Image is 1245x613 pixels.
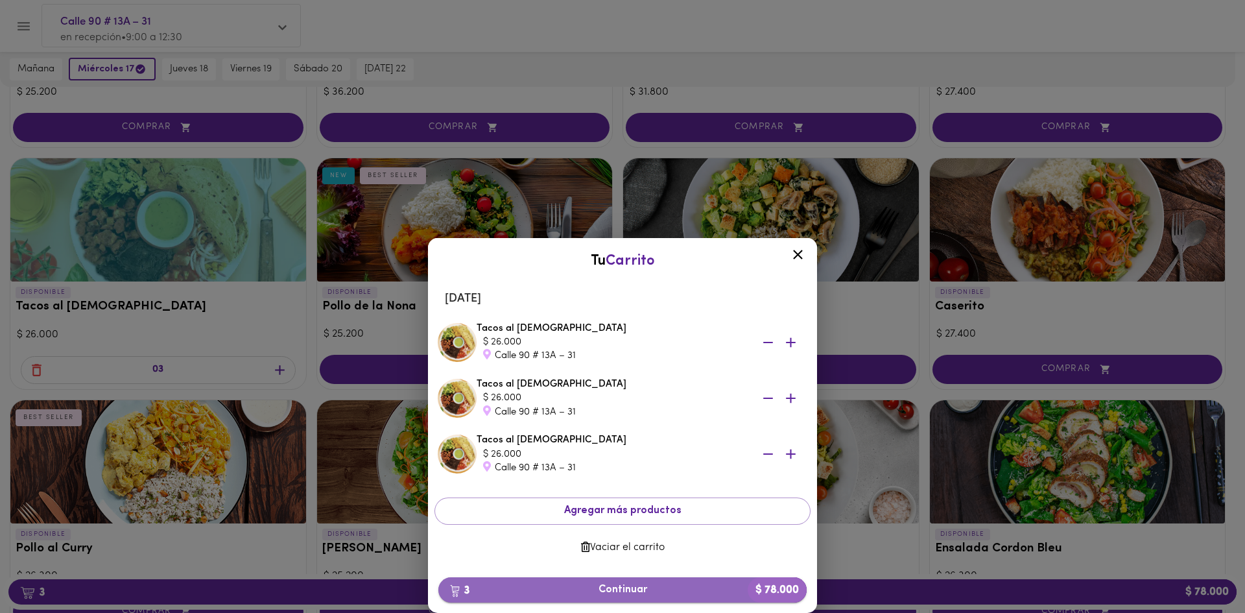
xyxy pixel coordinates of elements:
button: 3Continuar$ 78.000 [438,577,807,603]
div: Tacos al [DEMOGRAPHIC_DATA] [477,378,807,419]
div: Calle 90 # 13A – 31 [483,405,742,419]
span: Vaciar el carrito [445,542,800,554]
img: Tacos al Pastor [438,323,477,362]
div: $ 26.000 [483,448,742,461]
div: Tacos al [DEMOGRAPHIC_DATA] [477,433,807,475]
button: Agregar más productos [434,498,811,524]
b: 3 [442,582,477,599]
div: $ 26.000 [483,391,742,405]
b: $ 78.000 [748,577,807,603]
div: $ 26.000 [483,335,742,349]
li: [DATE] [434,283,811,315]
div: Calle 90 # 13A – 31 [483,461,742,475]
span: Carrito [606,254,655,269]
img: cart.png [450,584,460,597]
div: Calle 90 # 13A – 31 [483,349,742,363]
button: Vaciar el carrito [434,535,811,560]
span: Agregar más productos [445,505,800,517]
div: Tu [441,251,804,271]
img: Tacos al Pastor [438,435,477,474]
span: Continuar [449,584,796,596]
img: Tacos al Pastor [438,379,477,418]
div: Tacos al [DEMOGRAPHIC_DATA] [477,322,807,363]
iframe: Messagebird Livechat Widget [1170,538,1232,600]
